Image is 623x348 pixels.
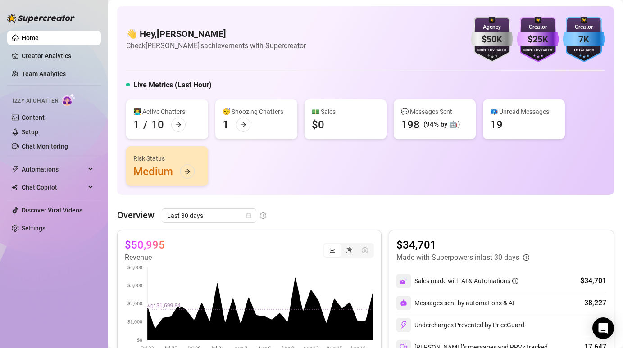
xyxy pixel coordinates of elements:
div: Creator [517,23,559,32]
img: svg%3e [400,299,407,307]
div: Creator [563,23,605,32]
div: (94% by 🤖) [423,119,460,130]
div: segmented control [323,243,374,258]
img: blue-badge-DgoSNQY1.svg [563,17,605,62]
img: purple-badge-B9DA21FR.svg [517,17,559,62]
div: Agency [471,23,513,32]
span: arrow-right [240,122,246,128]
span: info-circle [512,278,518,284]
img: silver-badge-roxG0hHS.svg [471,17,513,62]
div: $25K [517,32,559,46]
a: Home [22,34,39,41]
a: Setup [22,128,38,136]
span: line-chart [329,247,336,253]
span: thunderbolt [12,166,19,173]
div: 💬 Messages Sent [401,107,468,117]
span: Chat Copilot [22,180,86,194]
span: Automations [22,162,86,176]
article: $50,995 [125,238,165,252]
span: Izzy AI Chatter [13,97,58,105]
div: 👩‍💻 Active Chatters [133,107,201,117]
img: svg%3e [400,277,408,285]
a: Discover Viral Videos [22,207,82,214]
div: 7K [563,32,605,46]
span: arrow-right [175,122,182,128]
span: arrow-right [184,168,191,175]
div: $50K [471,32,513,46]
div: 38,227 [584,298,606,308]
div: 😴 Snoozing Chatters [223,107,290,117]
span: calendar [246,213,251,218]
span: dollar-circle [362,247,368,253]
a: Creator Analytics [22,49,94,63]
span: pie-chart [346,247,352,253]
img: svg%3e [400,321,408,329]
div: Sales made with AI & Automations [414,276,518,286]
div: 1 [133,118,140,132]
img: logo-BBDzfeDw.svg [7,14,75,23]
div: 💵 Sales [312,107,379,117]
div: Risk Status [133,154,201,163]
h5: Live Metrics (Last Hour) [133,80,212,90]
div: Monthly Sales [517,48,559,54]
div: 19 [490,118,503,132]
article: Revenue [125,252,165,263]
div: 198 [401,118,420,132]
span: info-circle [523,254,529,261]
div: 10 [151,118,164,132]
img: Chat Copilot [12,184,18,190]
div: Messages sent by automations & AI [396,296,514,310]
div: $34,701 [580,276,606,286]
div: 1 [223,118,229,132]
a: Chat Monitoring [22,143,68,150]
div: Undercharges Prevented by PriceGuard [396,318,524,332]
div: $0 [312,118,324,132]
span: Last 30 days [167,209,251,222]
article: Made with Superpowers in last 30 days [396,252,519,263]
div: Total Fans [563,48,605,54]
div: Open Intercom Messenger [592,317,614,339]
img: AI Chatter [62,93,76,106]
a: Settings [22,225,45,232]
div: 📪 Unread Messages [490,107,558,117]
h4: 👋 Hey, [PERSON_NAME] [126,27,306,40]
a: Content [22,114,45,121]
article: $34,701 [396,238,529,252]
span: info-circle [260,212,266,219]
div: Monthly Sales [471,48,513,54]
article: Check [PERSON_NAME]'s achievements with Supercreator [126,40,306,51]
article: Overview [117,208,155,222]
a: Team Analytics [22,70,66,77]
